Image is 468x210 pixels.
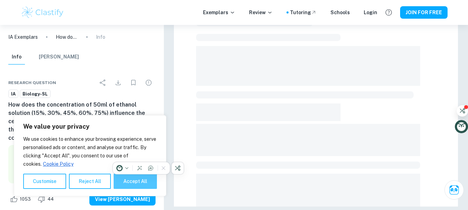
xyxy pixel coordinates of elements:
[39,49,79,65] button: [PERSON_NAME]
[23,174,66,189] button: Customise
[8,89,18,98] a: IA
[126,75,140,89] div: Bookmark
[400,6,448,19] button: JOIN FOR FREE
[20,89,51,98] a: Biology-SL
[444,180,464,200] button: Ask Clai
[69,174,111,189] button: Reject All
[8,49,25,65] button: Info
[364,9,377,16] a: Login
[23,135,157,168] p: We use cookies to enhance your browsing experience, serve personalised ads or content, and analys...
[44,196,58,203] span: 44
[8,79,56,85] span: Research question
[96,33,105,41] p: Info
[43,161,74,167] a: Cookie Policy
[142,75,156,89] div: Report issue
[21,6,65,19] img: Clastify logo
[36,193,58,204] div: Dislike
[8,33,38,41] a: IA Exemplars
[14,115,166,196] div: We value your privacy
[8,193,35,204] div: Like
[330,9,350,16] a: Schools
[89,193,156,205] button: View [PERSON_NAME]
[111,75,125,89] div: Download
[20,90,50,97] span: Biology-SL
[8,101,156,142] h6: How does the concentration of 50ml of ethanol solution (15%, 30%, 45%, 60%, 75%) influence the ce...
[203,9,235,16] p: Exemplars
[9,90,18,97] span: IA
[249,9,273,16] p: Review
[114,174,157,189] button: Accept All
[16,196,35,203] span: 1053
[56,33,78,41] p: How does the concentration of 50ml of ethanol solution (15%, 30%, 45%, 60%, 75%) influence the ce...
[290,9,317,16] a: Tutoring
[383,7,395,18] button: Help and Feedback
[23,122,157,131] p: We value your privacy
[96,75,110,89] div: Share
